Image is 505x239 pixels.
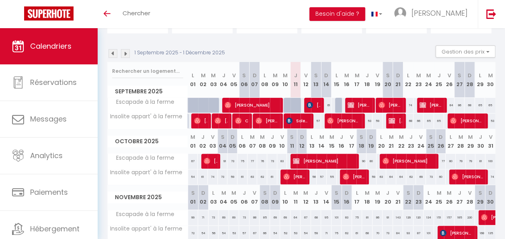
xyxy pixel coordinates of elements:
div: 74 [485,169,495,184]
button: Besoin d'aide ? [309,7,365,21]
span: Escapade à la ferme [109,98,176,107]
th: 09 [270,185,280,210]
th: 13 [311,62,321,98]
abbr: S [386,72,390,79]
th: 28 [464,62,475,98]
th: 30 [485,185,495,210]
div: 83 [277,154,287,169]
div: 63 [376,169,386,184]
div: 53 [362,113,372,128]
div: 59 [366,169,376,184]
th: 25 [426,129,436,154]
th: 04 [219,62,229,98]
th: 20 [382,62,393,98]
th: 12 [301,62,311,98]
th: 02 [198,185,209,210]
abbr: M [458,133,463,141]
abbr: M [329,133,334,141]
abbr: V [350,133,353,141]
span: [PERSON_NAME] [256,113,279,128]
div: 86 [454,98,465,113]
th: 29 [466,129,476,154]
div: 61 [267,169,277,184]
th: 11 [290,185,301,210]
span: Analytics [30,150,63,161]
th: 23 [413,62,424,98]
th: 07 [249,62,260,98]
div: 69 [229,210,239,225]
abbr: L [284,189,286,197]
th: 21 [393,62,403,98]
div: 81 [475,154,485,169]
abbr: M [468,133,473,141]
th: 19 [372,185,383,210]
div: 57 [311,113,321,128]
input: Rechercher un logement... [112,64,183,78]
th: 03 [208,129,218,154]
div: 80 [366,154,376,169]
abbr: M [283,72,288,79]
div: 62 [406,169,416,184]
span: [PERSON_NAME] [293,153,356,169]
th: 27 [446,129,456,154]
th: 16 [341,185,352,210]
th: 15 [331,185,342,210]
div: 68 [403,113,413,128]
div: 86 [372,210,383,225]
span: [PERSON_NAME] [419,97,443,113]
span: [PERSON_NAME] [382,153,436,169]
span: Escapade à la ferme [109,154,176,163]
div: 56 [307,169,317,184]
button: Ouvrir le widget de chat LiveChat [6,3,31,27]
iframe: Chat [471,203,499,233]
abbr: M [272,72,277,79]
p: 1 Septembre 2025 - 1 Décembre 2025 [135,49,225,57]
abbr: D [369,133,373,141]
abbr: M [375,189,380,197]
abbr: V [304,72,307,79]
th: 02 [198,129,208,154]
abbr: J [201,133,204,141]
abbr: D [300,133,304,141]
abbr: L [356,189,358,197]
abbr: M [447,189,452,197]
abbr: D [488,189,492,197]
div: 69 [416,169,426,184]
th: 16 [337,129,347,154]
abbr: V [280,133,284,141]
abbr: M [319,133,324,141]
div: 64 [386,169,396,184]
div: 64 [396,169,406,184]
span: [PERSON_NAME] [204,153,217,169]
abbr: D [252,72,256,79]
th: 12 [301,185,311,210]
span: Escapade à la ferme [109,210,176,219]
abbr: S [360,133,363,141]
div: 65 [485,98,495,113]
div: 68 [464,98,475,113]
abbr: D [439,133,443,141]
abbr: J [479,133,482,141]
div: 73 [426,169,436,184]
span: [PERSON_NAME] [283,169,307,184]
span: Réservations [30,77,77,87]
th: 16 [341,62,352,98]
th: 21 [393,185,403,210]
th: 27 [454,185,465,210]
div: 74 [403,98,413,113]
div: 99 [188,210,198,225]
div: 85 [260,210,270,225]
th: 01 [188,129,198,154]
abbr: V [448,72,451,79]
abbr: J [366,72,369,79]
abbr: J [294,72,297,79]
th: 15 [327,129,337,154]
th: 25 [434,62,444,98]
span: Octobre 2025 [108,136,188,147]
abbr: V [396,189,400,197]
abbr: M [190,133,195,141]
abbr: S [263,189,266,197]
img: Super Booking [24,6,74,21]
abbr: D [201,189,205,197]
abbr: M [231,189,236,197]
